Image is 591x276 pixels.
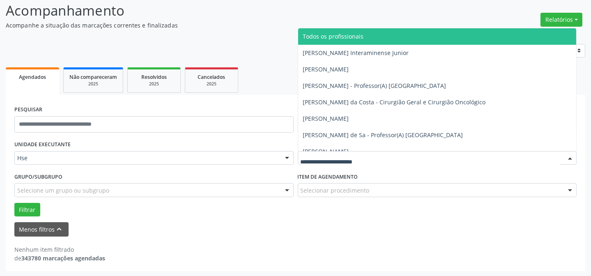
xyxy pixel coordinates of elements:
[198,74,225,80] span: Cancelados
[14,222,69,237] button: Menos filtroskeyboard_arrow_up
[14,170,62,183] label: Grupo/Subgrupo
[303,147,349,155] span: [PERSON_NAME]
[69,81,117,87] div: 2025
[14,245,105,254] div: Nenhum item filtrado
[303,65,349,73] span: [PERSON_NAME]
[141,74,167,80] span: Resolvidos
[17,186,109,195] span: Selecione um grupo ou subgrupo
[298,170,358,183] label: Item de agendamento
[6,21,412,30] p: Acompanhe a situação das marcações correntes e finalizadas
[303,115,349,122] span: [PERSON_NAME]
[303,98,486,106] span: [PERSON_NAME] da Costa - Cirurgião Geral e Cirurgião Oncológico
[6,0,412,21] p: Acompanhamento
[69,74,117,80] span: Não compareceram
[14,203,40,217] button: Filtrar
[133,81,175,87] div: 2025
[14,254,105,262] div: de
[303,49,409,57] span: [PERSON_NAME] Interaminense Junior
[14,103,42,116] label: PESQUISAR
[540,13,582,27] button: Relatórios
[301,186,370,195] span: Selecionar procedimento
[303,32,364,40] span: Todos os profissionais
[21,254,105,262] strong: 343780 marcações agendadas
[17,154,277,162] span: Hse
[303,131,463,139] span: [PERSON_NAME] de Sa - Professor(A) [GEOGRAPHIC_DATA]
[55,225,64,234] i: keyboard_arrow_up
[14,138,71,151] label: UNIDADE EXECUTANTE
[303,82,446,90] span: [PERSON_NAME] - Professor(A) [GEOGRAPHIC_DATA]
[19,74,46,80] span: Agendados
[191,81,232,87] div: 2025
